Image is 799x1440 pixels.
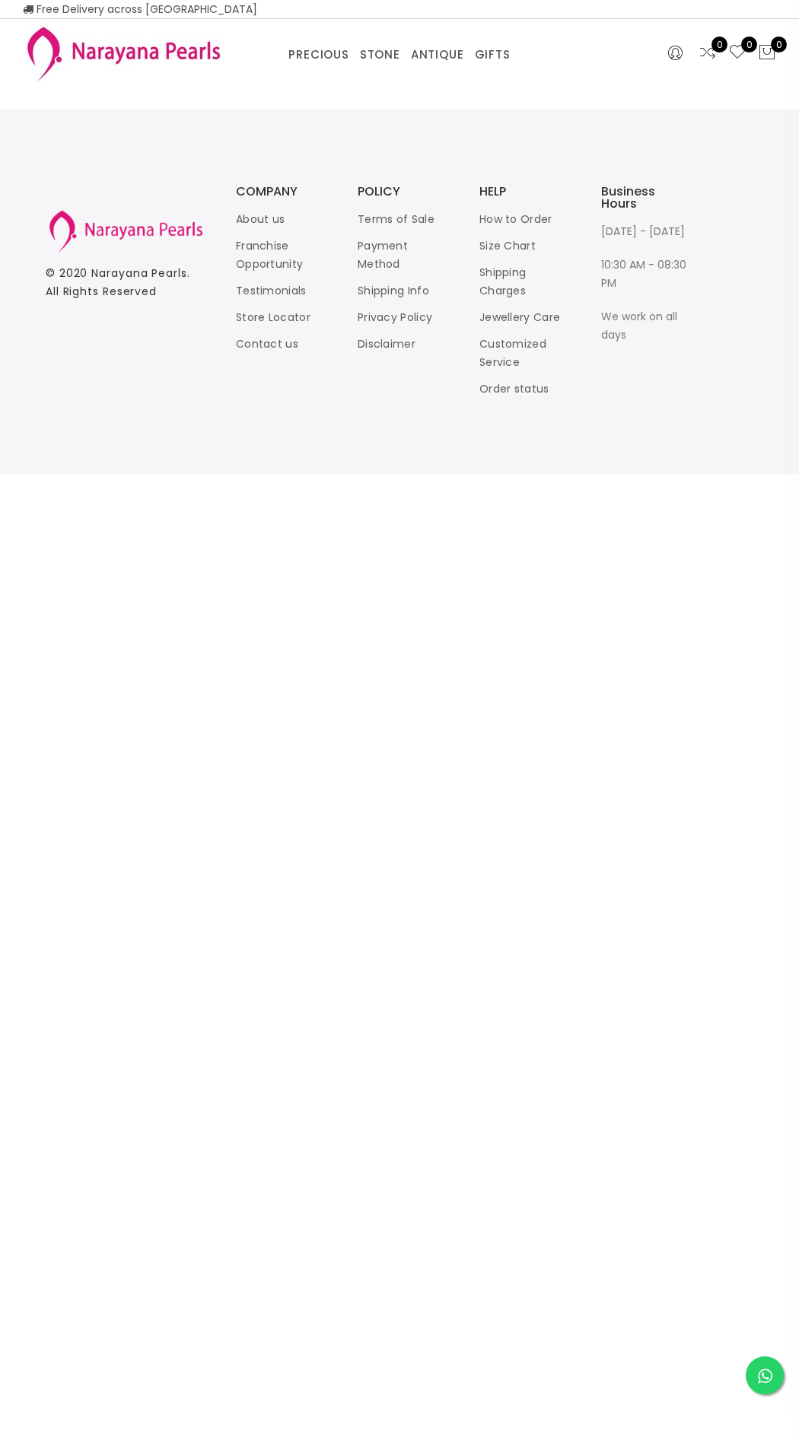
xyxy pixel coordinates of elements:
[288,43,349,66] a: PRECIOUS
[479,381,549,396] a: Order status
[358,186,449,198] h3: POLICY
[358,238,408,272] a: Payment Method
[475,43,511,66] a: GIFTS
[91,265,187,281] a: Narayana Pearls
[479,265,526,298] a: Shipping Charges
[771,37,787,52] span: 0
[46,264,205,300] p: © 2020 . All Rights Reserved
[479,238,536,253] a: Size Chart
[236,186,327,198] h3: COMPANY
[479,336,546,370] a: Customized Service
[236,336,298,351] a: Contact us
[728,43,746,63] a: 0
[601,307,692,344] p: We work on all days
[479,310,560,325] a: Jewellery Care
[236,310,310,325] a: Store Locator
[601,222,692,240] p: [DATE] - [DATE]
[699,43,717,63] a: 0
[601,186,692,210] h3: Business Hours
[741,37,757,52] span: 0
[711,37,727,52] span: 0
[358,310,432,325] a: Privacy Policy
[236,283,307,298] a: Testimonials
[479,186,571,198] h3: HELP
[236,211,285,227] a: About us
[758,43,776,63] button: 0
[358,283,429,298] a: Shipping Info
[358,336,415,351] a: Disclaimer
[236,238,303,272] a: Franchise Opportunity
[360,43,400,66] a: STONE
[601,256,692,292] p: 10:30 AM - 08:30 PM
[23,2,257,17] span: Free Delivery across [GEOGRAPHIC_DATA]
[358,211,435,227] a: Terms of Sale
[479,211,552,227] a: How to Order
[411,43,464,66] a: ANTIQUE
